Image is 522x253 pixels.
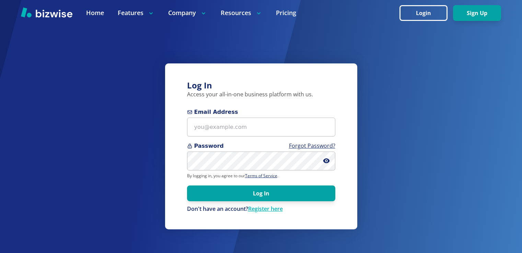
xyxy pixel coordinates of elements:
[187,108,335,116] span: Email Address
[187,91,335,98] p: Access your all-in-one business platform with us.
[399,5,448,21] button: Login
[187,80,335,91] h3: Log In
[453,5,501,21] button: Sign Up
[187,205,335,213] p: Don't have an account?
[168,9,207,17] p: Company
[453,10,501,16] a: Sign Up
[221,9,262,17] p: Resources
[187,142,335,150] span: Password
[276,9,296,17] a: Pricing
[245,173,277,179] a: Terms of Service
[399,10,453,16] a: Login
[289,142,335,149] a: Forgot Password?
[187,173,335,179] p: By logging in, you agree to our .
[187,185,335,201] button: Log In
[187,118,335,136] input: you@example.com
[21,7,72,17] img: Bizwise Logo
[86,9,104,17] a: Home
[248,205,283,213] a: Register here
[118,9,154,17] p: Features
[187,205,335,213] div: Don't have an account?Register here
